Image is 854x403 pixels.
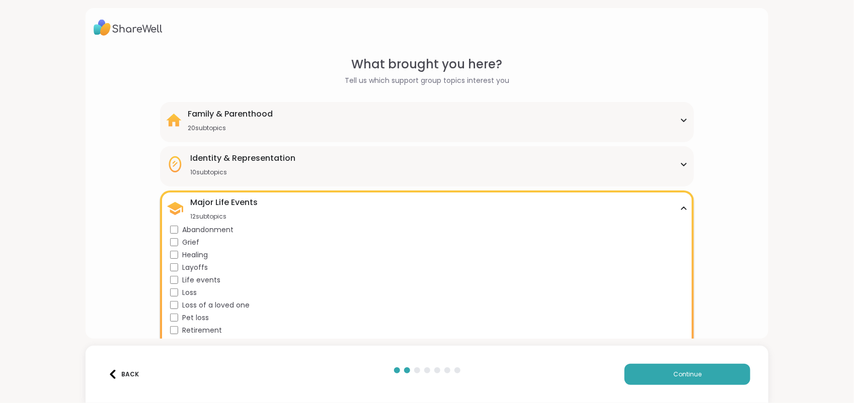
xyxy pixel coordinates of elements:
button: Back [104,364,144,385]
span: Pet loss [182,313,209,323]
span: Loss of a loved one [182,300,250,311]
div: Back [108,370,139,379]
span: Abandonment [182,225,234,235]
div: Family & Parenthood [188,108,273,120]
span: Life events [182,275,220,285]
img: ShareWell Logo [94,16,163,39]
span: Retirement [182,325,222,336]
span: Loss [182,287,197,298]
span: Layoffs [182,262,208,273]
span: Continue [673,370,702,379]
div: Major Life Events [190,196,258,209]
span: What brought you here? [352,55,503,73]
div: 10 subtopics [190,168,295,176]
button: Continue [625,364,750,385]
span: Tell us which support group topics interest you [345,75,509,86]
span: Grief [182,237,199,248]
div: 20 subtopics [188,124,273,132]
div: 12 subtopics [190,213,258,221]
span: Trauma [182,338,210,348]
span: Healing [182,250,208,260]
div: Identity & Representation [190,152,295,164]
